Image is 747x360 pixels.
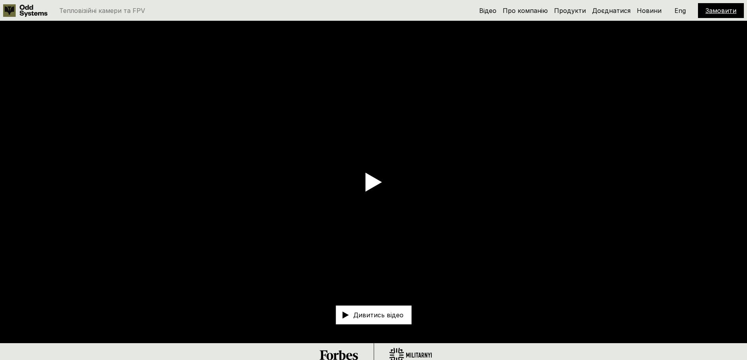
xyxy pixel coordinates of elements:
[637,7,662,14] a: Новини
[674,7,686,14] p: Eng
[353,312,403,318] p: Дивитись відео
[592,7,631,14] a: Доєднатися
[59,7,145,14] p: Тепловізійні камери та FPV
[705,7,736,14] a: Замовити
[554,7,586,14] a: Продукти
[503,7,548,14] a: Про компанію
[479,7,496,14] a: Відео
